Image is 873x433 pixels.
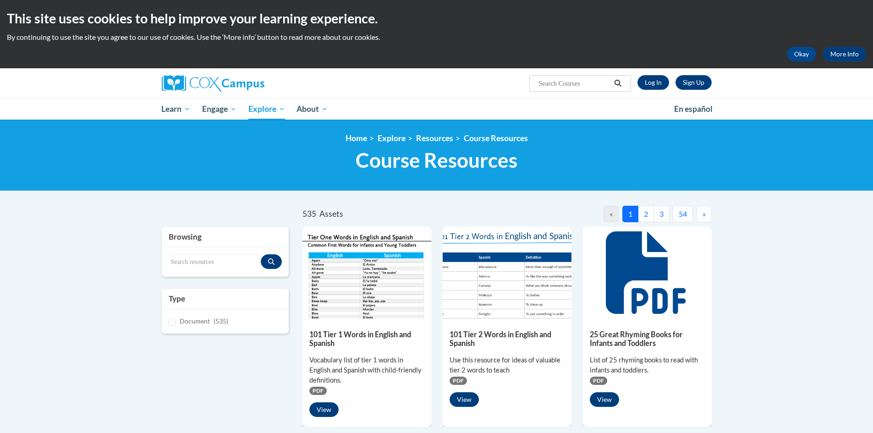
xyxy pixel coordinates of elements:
[346,133,367,143] a: Home
[261,254,282,269] button: Search resources
[148,99,725,120] div: Main menu
[450,377,467,385] span: PDF
[697,206,712,222] button: Next
[450,392,479,407] button: View
[161,104,190,115] span: Learn
[242,99,291,120] a: Explore
[302,209,316,219] span: 535
[668,99,719,119] a: En español
[180,317,210,325] span: Document
[703,209,706,218] span: »
[162,75,336,92] a: Cox Campus
[296,104,328,115] span: About
[611,78,625,89] button: Search
[590,377,607,385] span: PDF
[674,104,713,114] span: En español
[638,206,654,222] button: 2
[162,75,264,92] img: Cox Campus
[590,392,619,407] button: View
[169,254,261,270] input: Search resources
[653,206,670,222] button: 3
[450,330,565,348] h5: 101 Tier 2 Words in English and Spanish
[622,206,638,222] button: 1
[590,355,705,375] div: List of 25 rhyming books to read with infants and toddlers.
[169,231,282,242] h3: Browsing
[378,133,406,143] a: Explore
[319,209,343,219] span: Assets
[416,133,453,143] a: Resources
[450,355,565,375] div: Use this resource for ideas of valuable tier 2 words to teach
[356,148,517,172] span: Course Resources
[637,75,669,90] a: Log In
[7,9,866,27] h2: This site uses cookies to help improve your learning experience.
[309,355,424,385] div: Vocabulary list of tier 1 words in English and Spanish with child-friendly definitions.
[169,293,282,304] h3: Type
[202,104,236,115] span: Engage
[7,32,866,42] p: By continuing to use the site you agree to our use of cookies. Use the ‘More info’ button to read...
[673,206,693,222] button: 54
[248,104,285,115] span: Explore
[787,47,816,61] button: Okay
[309,387,327,395] span: PDF
[302,227,431,318] img: d35314be-4b7e-462d-8f95-b17e3d3bb747.pdf
[538,78,611,89] input: Search Courses
[156,99,197,120] a: Learn
[196,99,242,120] a: Engage
[507,206,711,222] nav: Pagination Navigation
[214,317,228,325] span: (535)
[309,330,424,348] h5: 101 Tier 1 Words in English and Spanish
[464,133,528,143] a: Course Resources
[590,330,705,348] h5: 25 Great Rhyming Books for Infants and Toddlers
[823,47,866,61] a: More Info
[291,99,334,120] a: About
[443,227,571,318] img: 836e94b2-264a-47ae-9840-fb2574307f3b.pdf
[675,75,712,90] a: Register
[309,402,339,417] button: View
